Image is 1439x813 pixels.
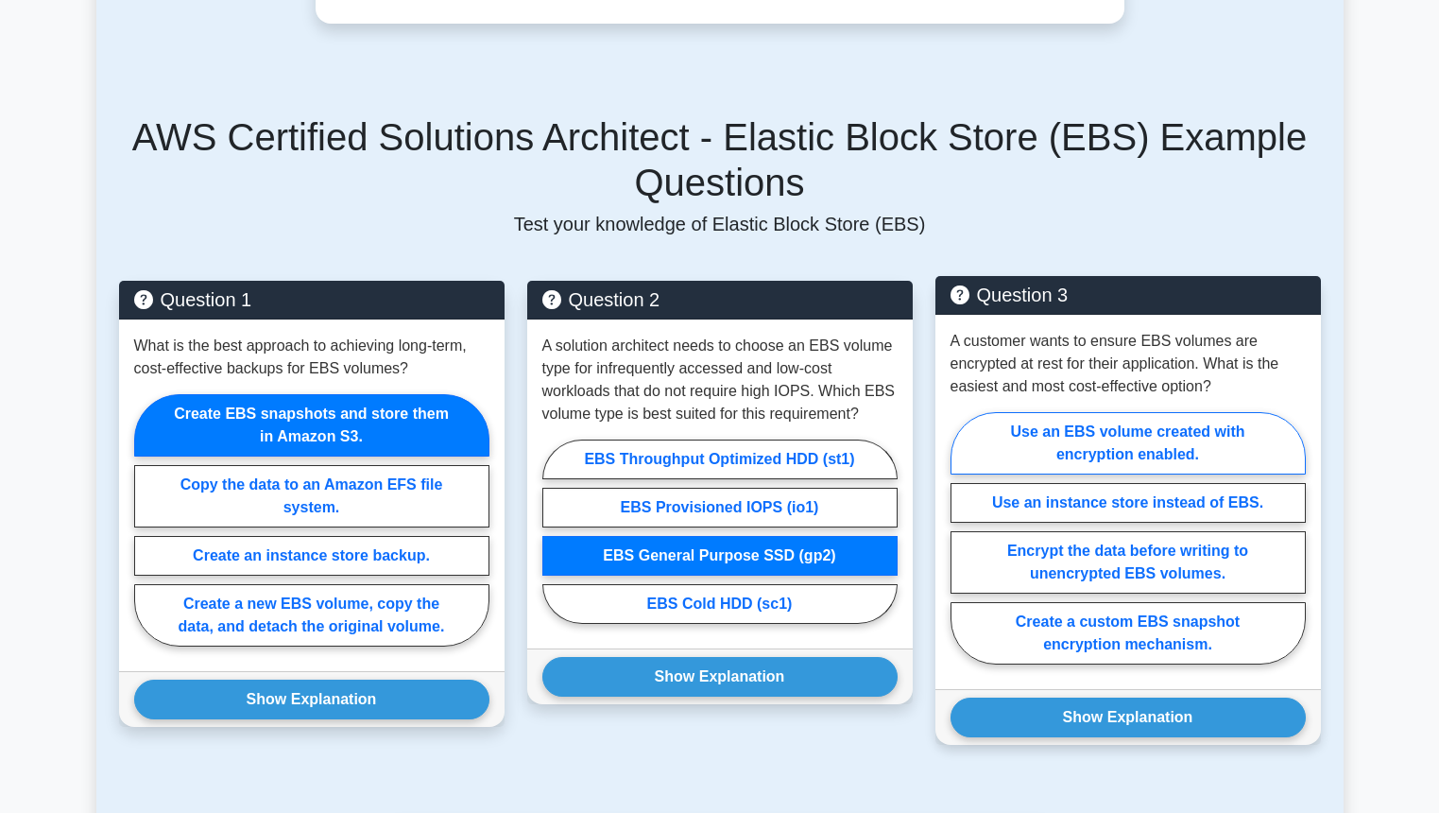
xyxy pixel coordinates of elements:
[542,536,898,576] label: EBS General Purpose SSD (gp2)
[951,698,1306,737] button: Show Explanation
[134,288,489,311] h5: Question 1
[134,465,489,528] label: Copy the data to an Amazon EFS file system.
[119,114,1321,205] h5: AWS Certified Solutions Architect - Elastic Block Store (EBS) Example Questions
[951,330,1306,398] p: A customer wants to ensure EBS volumes are encrypted at rest for their application. What is the e...
[542,335,898,425] p: A solution architect needs to choose an EBS volume type for infrequently accessed and low-cost wo...
[542,288,898,311] h5: Question 2
[951,531,1306,594] label: Encrypt the data before writing to unencrypted EBS volumes.
[542,657,898,697] button: Show Explanation
[542,584,898,624] label: EBS Cold HDD (sc1)
[134,335,489,380] p: What is the best approach to achieving long-term, cost-effective backups for EBS volumes?
[119,213,1321,235] p: Test your knowledge of Elastic Block Store (EBS)
[542,440,898,479] label: EBS Throughput Optimized HDD (st1)
[134,680,489,719] button: Show Explanation
[134,394,489,457] label: Create EBS snapshots and store them in Amazon S3.
[951,284,1306,306] h5: Question 3
[951,602,1306,665] label: Create a custom EBS snapshot encryption mechanism.
[951,412,1306,475] label: Use an EBS volume created with encryption enabled.
[951,483,1306,523] label: Use an instance store instead of EBS.
[542,488,898,528] label: EBS Provisioned IOPS (io1)
[134,536,489,576] label: Create an instance store backup.
[134,584,489,647] label: Create a new EBS volume, copy the data, and detach the original volume.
